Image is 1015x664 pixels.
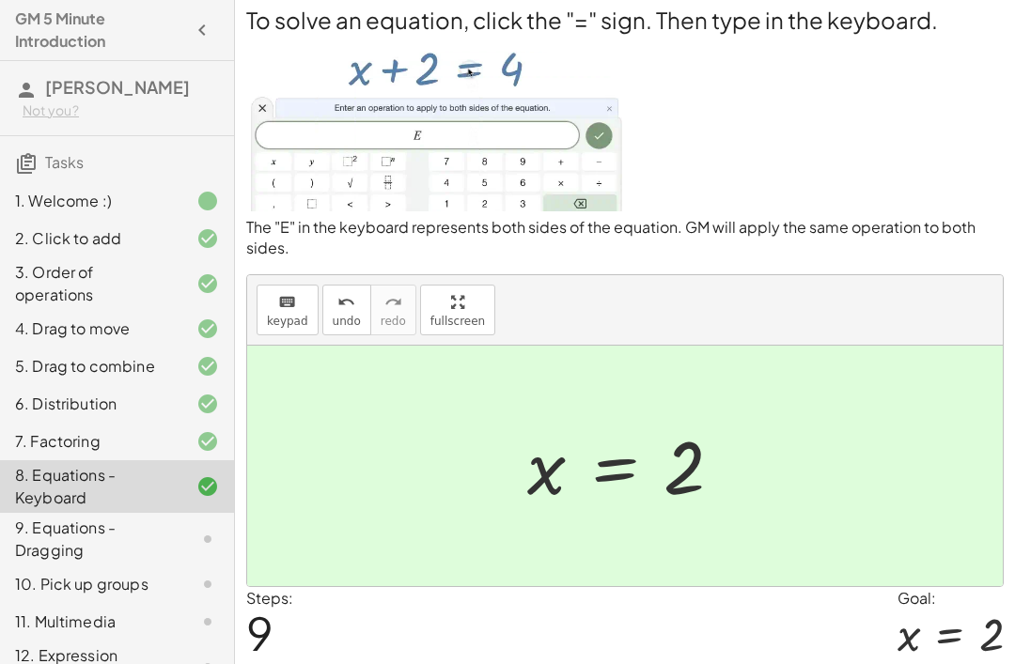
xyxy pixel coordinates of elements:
[381,315,406,328] span: redo
[246,588,293,608] label: Steps:
[15,317,166,340] div: 4. Drag to move
[15,8,185,53] h4: GM 5 Minute Introduction
[196,610,219,633] i: Task not started.
[196,573,219,595] i: Task not started.
[45,76,190,98] span: [PERSON_NAME]
[898,587,1004,610] div: Goal:
[196,272,219,295] i: Task finished and correct.
[15,610,166,633] div: 11. Multimedia
[384,291,402,314] i: redo
[196,227,219,250] i: Task finished and correct.
[196,475,219,498] i: Task finished and correct.
[15,227,166,250] div: 2. Click to add
[246,604,273,661] span: 9
[15,261,166,306] div: 3. Order of operations
[370,285,416,335] button: redoredo
[322,285,371,335] button: undoundo
[15,464,166,509] div: 8. Equations - Keyboard
[23,101,219,120] div: Not you?
[337,291,355,314] i: undo
[430,315,485,328] span: fullscreen
[196,393,219,415] i: Task finished and correct.
[246,36,625,211] img: 588eb906b31f4578073de062033d99608f36bc8d28e95b39103595da409ec8cd.webp
[196,355,219,378] i: Task finished and correct.
[257,285,319,335] button: keyboardkeypad
[45,152,84,172] span: Tasks
[196,430,219,453] i: Task finished and correct.
[15,355,166,378] div: 5. Drag to combine
[267,315,308,328] span: keypad
[420,285,495,335] button: fullscreen
[15,517,166,562] div: 9. Equations - Dragging
[196,190,219,212] i: Task finished.
[246,4,1004,36] h2: To solve an equation, click the "=" sign. Then type in the keyboard.
[246,217,1004,259] p: The "E" in the keyboard represents both sides of the equation. GM will apply the same operation t...
[278,291,296,314] i: keyboard
[15,573,166,595] div: 10. Pick up groups
[15,190,166,212] div: 1. Welcome :)
[196,317,219,340] i: Task finished and correct.
[196,528,219,550] i: Task not started.
[15,393,166,415] div: 6. Distribution
[15,430,166,453] div: 7. Factoring
[333,315,361,328] span: undo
